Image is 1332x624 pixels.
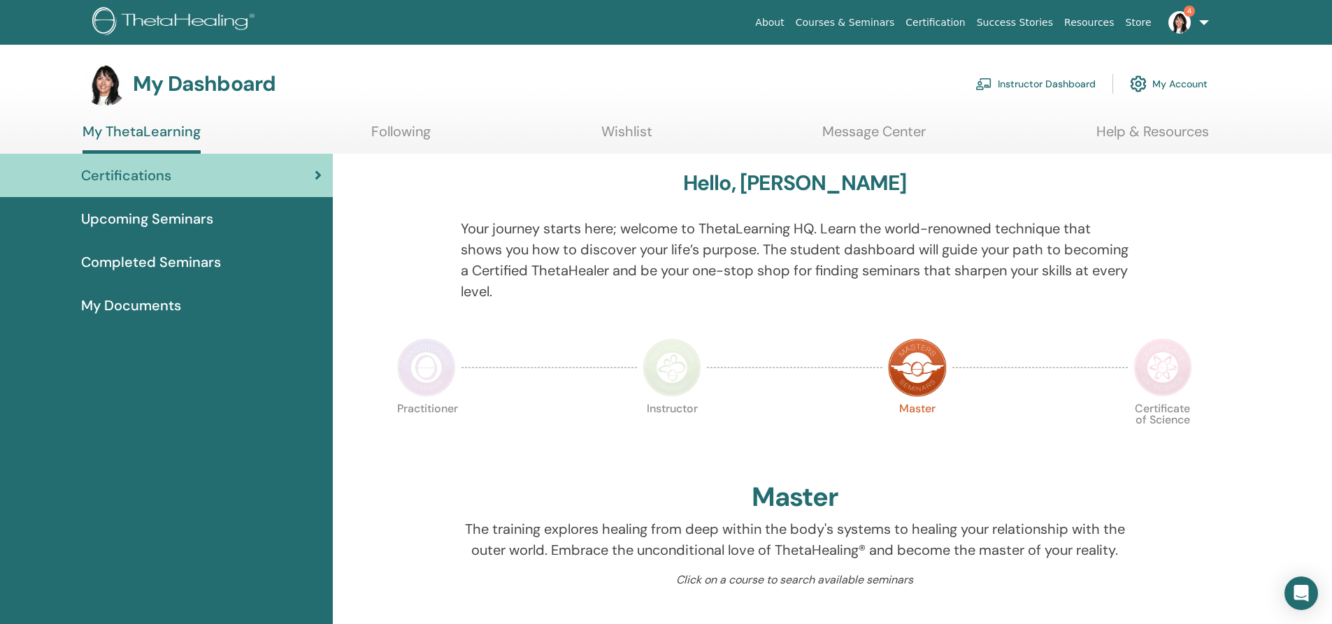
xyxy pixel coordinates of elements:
img: logo.png [92,7,259,38]
a: Message Center [822,123,926,150]
a: Store [1120,10,1157,36]
img: chalkboard-teacher.svg [975,78,992,90]
img: Instructor [643,338,701,397]
p: Practitioner [397,403,456,462]
span: Completed Seminars [81,252,221,273]
img: Certificate of Science [1133,338,1192,397]
a: Following [371,123,431,150]
a: Certification [900,10,971,36]
p: Your journey starts here; welcome to ThetaLearning HQ. Learn the world-renowned technique that sh... [461,218,1129,302]
a: Instructor Dashboard [975,68,1096,99]
a: Success Stories [971,10,1059,36]
img: Practitioner [397,338,456,397]
h2: Master [752,481,838,514]
span: Certifications [81,165,171,186]
span: 4 [1184,6,1195,17]
p: Master [888,403,947,462]
a: My Account [1130,68,1208,99]
a: Resources [1059,10,1120,36]
span: My Documents [81,295,181,316]
p: The training explores healing from deep within the body's systems to healing your relationship wi... [461,518,1129,560]
img: Master [888,338,947,397]
p: Instructor [643,403,701,462]
p: Click on a course to search available seminars [461,572,1129,588]
div: Open Intercom Messenger [1284,576,1318,610]
a: About [750,10,789,36]
a: Help & Resources [1096,123,1209,150]
a: Wishlist [601,123,652,150]
h3: Hello, [PERSON_NAME] [683,170,907,196]
img: default.jpg [83,61,127,106]
a: Courses & Seminars [790,10,901,36]
h3: My Dashboard [133,71,275,96]
img: cog.svg [1130,72,1147,96]
img: default.jpg [1168,11,1191,34]
span: Upcoming Seminars [81,208,213,229]
a: My ThetaLearning [83,123,201,154]
p: Certificate of Science [1133,403,1192,462]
